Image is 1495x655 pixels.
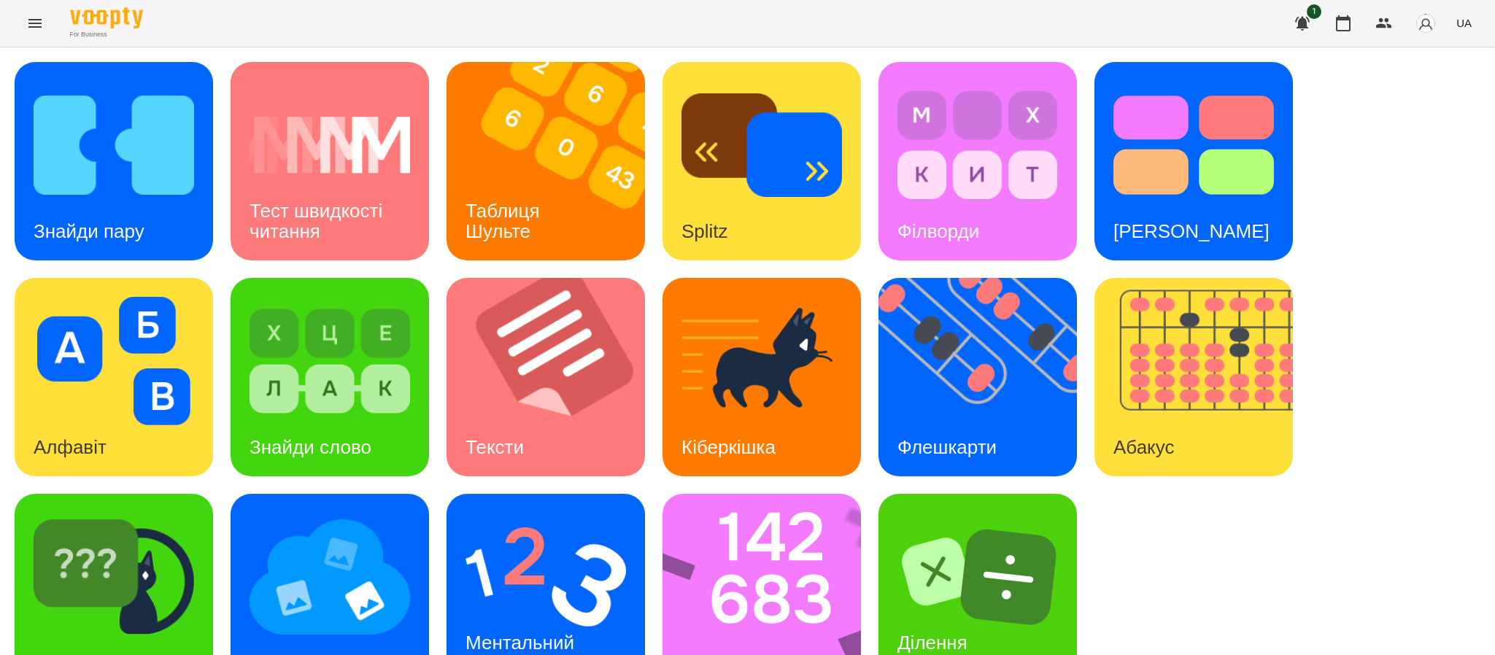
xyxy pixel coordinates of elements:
[878,62,1077,260] a: ФілвордиФілворди
[34,436,107,458] h3: Алфавіт
[18,6,53,41] button: Menu
[231,62,429,260] a: Тест швидкості читанняТест швидкості читання
[897,436,997,458] h3: Флешкарти
[662,62,861,260] a: SplitzSplitz
[34,297,194,425] img: Алфавіт
[466,513,626,641] img: Ментальний рахунок
[681,220,728,242] h3: Splitz
[70,30,143,39] span: For Business
[1094,278,1311,476] img: Абакус
[447,278,663,476] img: Тексти
[1113,81,1274,209] img: Тест Струпа
[878,278,1095,476] img: Флешкарти
[1113,436,1174,458] h3: Абакус
[250,297,410,425] img: Знайди слово
[662,278,861,476] a: КіберкішкаКіберкішка
[1456,15,1472,31] span: UA
[34,81,194,209] img: Знайди пару
[34,220,144,242] h3: Знайди пару
[466,200,545,241] h3: Таблиця Шульте
[447,62,645,260] a: Таблиця ШультеТаблиця Шульте
[897,220,979,242] h3: Філворди
[447,62,663,260] img: Таблиця Шульте
[250,81,410,209] img: Тест швидкості читання
[15,62,213,260] a: Знайди паруЗнайди пару
[681,436,776,458] h3: Кіберкішка
[250,513,410,641] img: Мнемотехніка
[897,81,1058,209] img: Філворди
[1094,62,1293,260] a: Тест Струпа[PERSON_NAME]
[34,513,194,641] img: Знайди Кіберкішку
[1094,278,1293,476] a: АбакусАбакус
[1450,9,1477,36] button: UA
[250,436,371,458] h3: Знайди слово
[447,278,645,476] a: ТекстиТексти
[250,200,387,241] h3: Тест швидкості читання
[1415,13,1436,34] img: avatar_s.png
[466,436,524,458] h3: Тексти
[70,7,143,28] img: Voopty Logo
[681,297,842,425] img: Кіберкішка
[15,278,213,476] a: АлфавітАлфавіт
[1113,220,1270,242] h3: [PERSON_NAME]
[897,513,1058,641] img: Ділення множення
[681,81,842,209] img: Splitz
[878,278,1077,476] a: ФлешкартиФлешкарти
[231,278,429,476] a: Знайди словоЗнайди слово
[1307,4,1321,19] span: 1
